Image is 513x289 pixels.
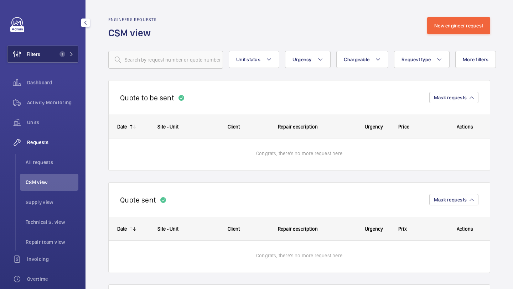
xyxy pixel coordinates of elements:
[455,51,496,68] button: More filters
[108,51,223,69] input: Search by request number or quote number
[285,51,331,68] button: Urgency
[336,51,389,68] button: Chargeable
[27,99,78,106] span: Activity Monitoring
[434,197,467,203] span: Mask requests
[27,79,78,86] span: Dashboard
[117,226,127,232] div: Date
[157,226,178,232] span: Site - Unit
[26,219,78,226] span: Technical S. view
[401,57,431,62] span: Request type
[27,139,78,146] span: Requests
[278,226,318,232] span: Repair description
[398,124,409,130] span: Price
[429,92,478,103] button: Mask requests
[394,51,450,68] button: Request type
[429,194,478,205] button: Mask requests
[157,124,178,130] span: Site - Unit
[427,17,490,34] button: New engineer request
[27,51,40,58] span: Filters
[457,226,473,232] span: Actions
[59,51,65,57] span: 1
[228,226,240,232] span: Client
[292,57,312,62] span: Urgency
[26,238,78,246] span: Repair team view
[120,93,174,102] h2: Quote to be sent
[27,256,78,263] span: Invoicing
[434,95,467,100] span: Mask requests
[365,226,383,232] span: Urgency
[26,159,78,166] span: All requests
[228,124,240,130] span: Client
[463,57,488,62] span: More filters
[344,57,370,62] span: Chargeable
[26,179,78,186] span: CSM view
[108,17,157,22] h2: Engineers requests
[27,275,78,283] span: Overtime
[120,195,156,204] h2: Quote sent
[7,46,78,63] button: Filters1
[236,57,260,62] span: Unit status
[365,124,383,130] span: Urgency
[457,124,473,130] span: Actions
[108,26,157,40] h1: CSM view
[229,51,279,68] button: Unit status
[398,226,407,232] span: Prix
[27,119,78,126] span: Units
[117,124,127,130] div: Date
[26,199,78,206] span: Supply view
[278,124,318,130] span: Repair description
